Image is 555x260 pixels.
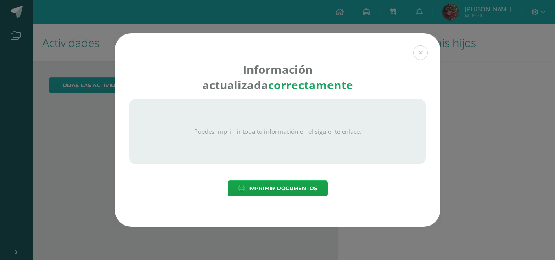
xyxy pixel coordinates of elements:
[228,180,328,196] button: Imprimir Documentos
[194,128,361,136] p: Puedes imprimir toda tu información en el siguiente enlace.
[188,62,368,92] h4: Información actualizada
[248,181,317,196] span: Imprimir Documentos
[413,45,428,60] button: Close (Esc)
[268,77,353,92] strong: correctamente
